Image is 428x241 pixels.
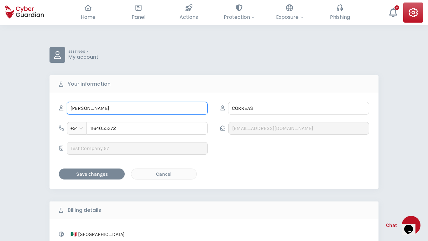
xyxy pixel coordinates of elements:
[70,228,204,240] span: 🇲🇽 Mexico
[113,3,164,23] button: Panel
[214,3,264,23] button: Protection
[64,170,120,178] div: Save changes
[68,80,111,88] b: Your information
[59,169,125,179] button: Save changes
[68,206,101,214] b: Billing details
[394,5,399,10] div: +
[330,13,350,21] span: Phishing
[70,124,83,133] span: +54
[224,13,255,21] span: Protection
[402,216,422,235] iframe: chat widget
[68,50,98,54] p: SETTINGS >
[132,13,145,21] span: Panel
[276,13,303,21] span: Exposure
[180,13,198,21] span: Actions
[386,222,397,229] span: Chat
[264,3,315,23] button: Exposure
[164,3,214,23] button: Actions
[315,3,365,23] button: Phishing
[136,170,192,178] div: Cancel
[63,3,113,23] button: Home
[68,54,98,60] p: My account
[81,13,96,21] span: Home
[131,169,197,179] button: Cancel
